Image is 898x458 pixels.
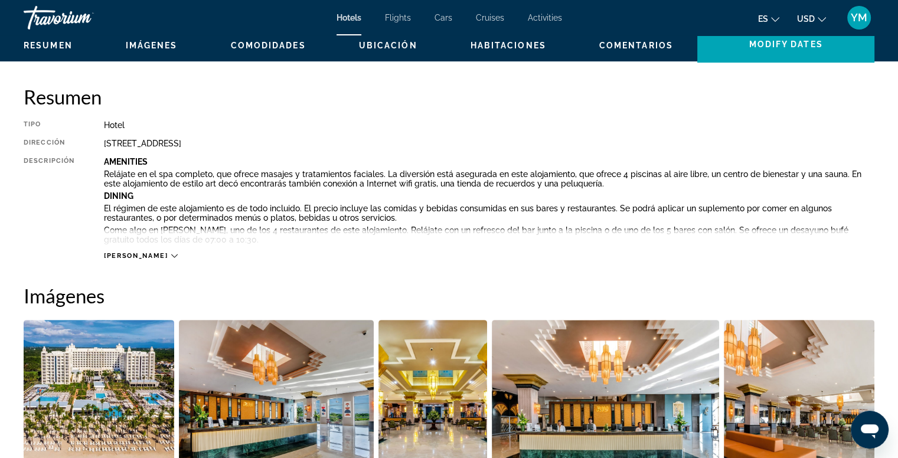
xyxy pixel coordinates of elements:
div: Dirección [24,139,74,148]
span: es [758,14,768,24]
button: [PERSON_NAME] [104,251,177,260]
span: Modify Dates [749,40,822,49]
button: Change currency [797,10,826,27]
a: Cruises [476,13,504,22]
span: Ubicación [359,41,417,50]
button: Modify Dates [697,26,874,63]
button: Resumen [24,40,73,51]
button: Habitaciones [471,40,546,51]
button: User Menu [844,5,874,30]
button: Comodidades [231,40,306,51]
span: Comodidades [231,41,306,50]
a: Hotels [337,13,361,22]
span: Habitaciones [471,41,546,50]
button: Change language [758,10,779,27]
span: [PERSON_NAME] [104,252,168,260]
a: Flights [385,13,411,22]
button: Comentarios [599,40,673,51]
span: YM [851,12,867,24]
b: Amenities [104,157,148,166]
span: Resumen [24,41,73,50]
div: [STREET_ADDRESS] [104,139,874,148]
a: Travorium [24,2,142,33]
iframe: Botón para iniciar la ventana de mensajería [851,411,889,449]
span: Imágenes [126,41,178,50]
b: Dining [104,191,133,201]
h2: Imágenes [24,284,874,307]
div: Tipo [24,120,74,130]
div: Hotel [104,120,874,130]
h2: Resumen [24,85,874,109]
button: Ubicación [359,40,417,51]
a: Cars [435,13,452,22]
span: Comentarios [599,41,673,50]
p: Come algo en [PERSON_NAME], uno de los 4 restaurantes de este alojamiento. Relájate con un refres... [104,225,874,244]
a: Activities [528,13,562,22]
p: El régimen de este alojamiento es de todo incluido. El precio incluye las comidas y bebidas consu... [104,204,874,223]
button: Imágenes [126,40,178,51]
div: Descripción [24,157,74,246]
span: USD [797,14,815,24]
p: Relájate en el spa completo, que ofrece masajes y tratamientos faciales. La diversión está asegur... [104,169,874,188]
